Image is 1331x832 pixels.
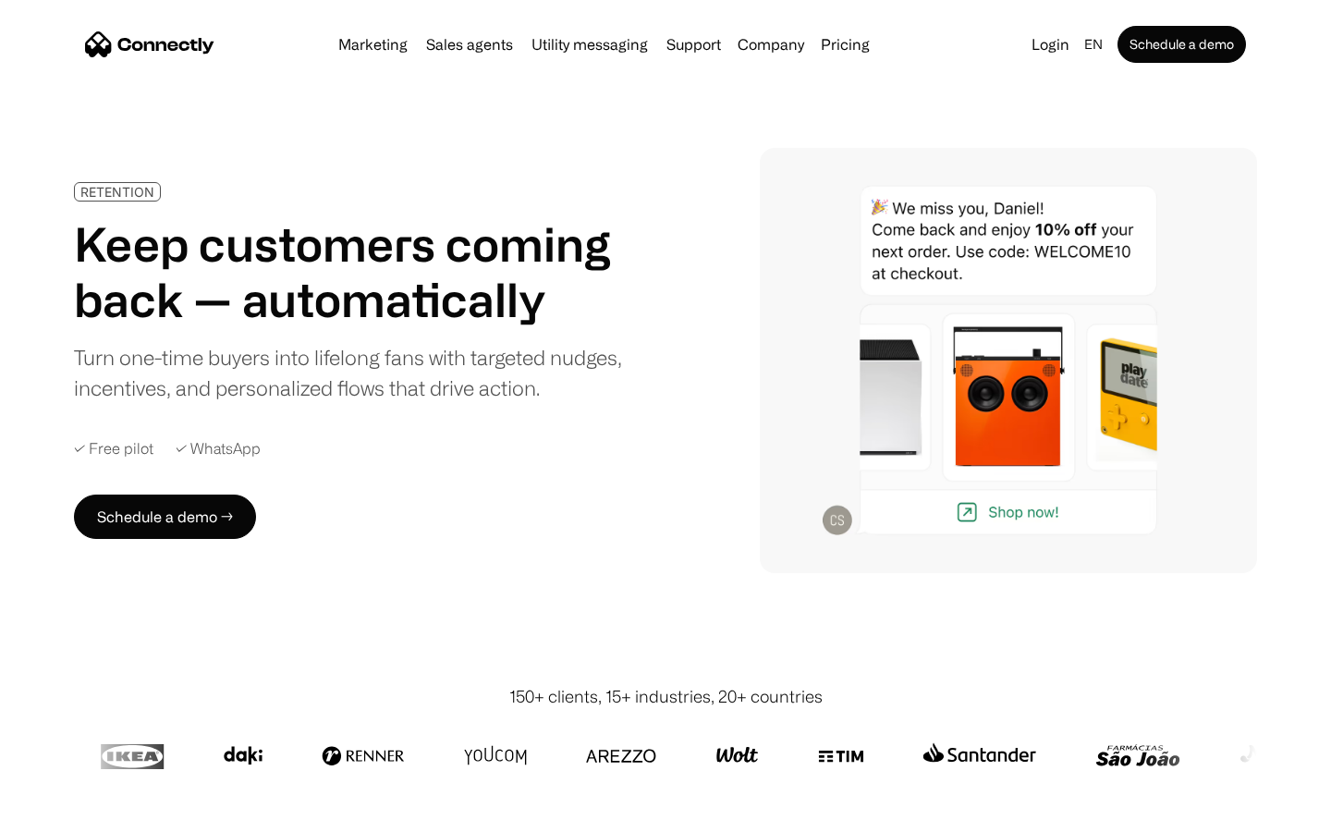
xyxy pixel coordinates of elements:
[74,216,636,327] h1: Keep customers coming back — automatically
[732,31,810,57] div: Company
[738,31,804,57] div: Company
[813,37,877,52] a: Pricing
[74,440,153,458] div: ✓ Free pilot
[1024,31,1077,57] a: Login
[509,684,823,709] div: 150+ clients, 15+ industries, 20+ countries
[659,37,728,52] a: Support
[419,37,520,52] a: Sales agents
[18,798,111,826] aside: Language selected: English
[524,37,655,52] a: Utility messaging
[176,440,261,458] div: ✓ WhatsApp
[37,800,111,826] ul: Language list
[1084,31,1103,57] div: en
[1077,31,1114,57] div: en
[331,37,415,52] a: Marketing
[74,495,256,539] a: Schedule a demo →
[85,31,214,58] a: home
[80,185,154,199] div: RETENTION
[1117,26,1246,63] a: Schedule a demo
[74,342,636,403] div: Turn one-time buyers into lifelong fans with targeted nudges, incentives, and personalized flows ...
